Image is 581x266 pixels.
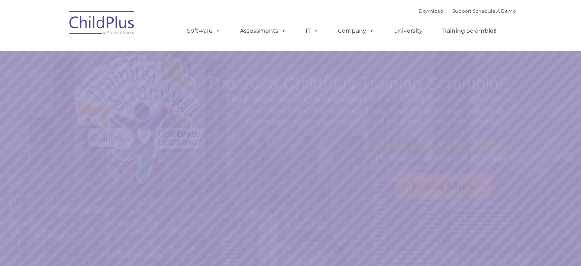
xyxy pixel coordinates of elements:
[331,24,381,38] a: Company
[66,6,138,42] img: ChildPlus by Procare Solutions
[452,8,471,14] a: Support
[395,173,492,199] a: Learn More
[419,8,443,14] a: Download
[180,24,228,38] a: Software
[233,24,294,38] a: Assessments
[386,24,430,38] a: University
[434,24,504,38] a: Training Scramble!!
[419,8,516,14] font: |
[298,24,326,38] a: IT
[473,8,516,14] a: Schedule A Demo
